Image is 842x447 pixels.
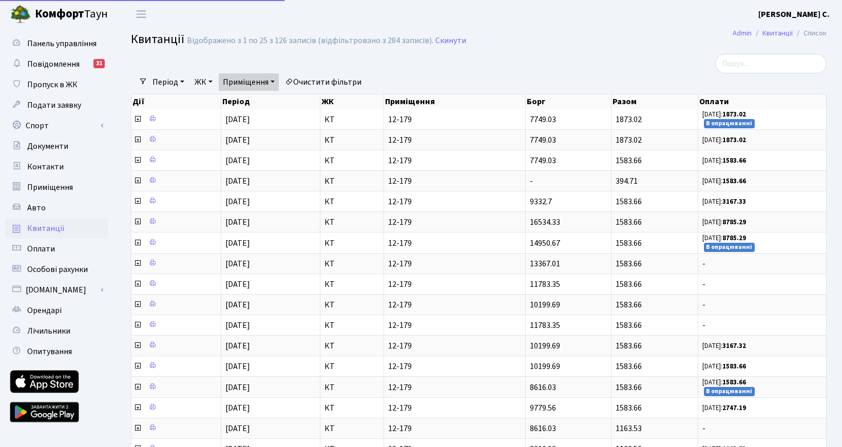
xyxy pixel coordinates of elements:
small: [DATE]: [702,218,746,227]
span: 1583.66 [616,217,642,228]
small: [DATE]: [702,177,746,186]
span: Лічильники [27,325,70,337]
span: - [530,176,533,187]
span: 13367.01 [530,258,560,269]
span: [DATE] [225,382,250,393]
span: КТ [324,157,379,165]
small: [DATE]: [702,362,746,371]
b: 1583.66 [722,156,746,165]
a: Admin [733,28,752,38]
span: Авто [27,202,46,213]
span: [DATE] [225,134,250,146]
span: 7749.03 [530,114,556,125]
span: Приміщення [27,182,73,193]
b: [PERSON_NAME] С. [758,9,830,20]
small: [DATE]: [702,403,746,413]
span: 1583.66 [616,155,642,166]
small: [DATE]: [702,197,746,206]
small: [DATE]: [702,110,746,119]
input: Пошук... [715,54,827,73]
th: Дії [131,94,221,109]
span: Квитанції [131,30,184,48]
b: Комфорт [35,6,84,22]
b: 1873.02 [722,110,746,119]
small: В опрацюванні [704,387,755,396]
b: 8785.29 [722,234,746,243]
small: [DATE]: [702,135,746,145]
span: Документи [27,141,68,152]
span: 10199.69 [530,299,560,310]
th: Період [221,94,320,109]
span: КТ [324,301,379,309]
span: КТ [324,136,379,144]
span: Повідомлення [27,59,80,70]
span: КТ [324,198,379,206]
span: КТ [324,404,379,412]
span: 8616.03 [530,423,556,434]
span: 9332.7 [530,196,552,207]
span: Квитанції [27,223,65,234]
span: КТ [324,280,379,288]
span: 10199.69 [530,361,560,372]
th: Разом [611,94,698,109]
button: Переключити навігацію [128,6,154,23]
small: [DATE]: [702,378,746,387]
span: 10199.69 [530,340,560,352]
a: Опитування [5,341,108,362]
small: [DATE]: [702,234,746,243]
b: 1583.66 [722,378,746,387]
span: Панель управління [27,38,97,49]
span: 12-179 [388,218,521,226]
span: 12-179 [388,424,521,433]
a: [PERSON_NAME] С. [758,8,830,21]
a: Очистити фільтри [281,73,366,91]
a: Скинути [435,36,466,46]
span: 12-179 [388,362,521,371]
span: Подати заявку [27,100,81,111]
b: 1583.66 [722,177,746,186]
span: Контакти [27,161,64,172]
a: Особові рахунки [5,259,108,280]
a: [DOMAIN_NAME] [5,280,108,300]
span: КТ [324,321,379,329]
span: Особові рахунки [27,264,88,275]
a: Документи [5,136,108,157]
th: Приміщення [384,94,526,109]
span: 11783.35 [530,320,560,331]
span: 1583.66 [616,361,642,372]
span: [DATE] [225,114,250,125]
span: [DATE] [225,217,250,228]
b: 1873.02 [722,135,746,145]
img: logo.png [10,4,31,25]
span: Оплати [27,243,55,255]
span: 12-179 [388,157,521,165]
span: 12-179 [388,321,521,329]
span: 1873.02 [616,134,642,146]
span: 12-179 [388,342,521,350]
a: ЖК [190,73,217,91]
span: - [702,301,822,309]
span: КТ [324,342,379,350]
a: Повідомлення31 [5,54,108,74]
span: [DATE] [225,423,250,434]
a: Спорт [5,115,108,136]
span: КТ [324,362,379,371]
div: Відображено з 1 по 25 з 126 записів (відфільтровано з 284 записів). [187,36,433,46]
b: 3167.33 [722,197,746,206]
span: [DATE] [225,340,250,352]
span: 14950.67 [530,238,560,249]
span: 12-179 [388,280,521,288]
span: 1583.66 [616,299,642,310]
small: В опрацюванні [704,243,755,252]
a: Панель управління [5,33,108,54]
span: Пропуск в ЖК [27,79,78,90]
span: 8616.03 [530,382,556,393]
a: Подати заявку [5,95,108,115]
span: [DATE] [225,176,250,187]
span: КТ [324,218,379,226]
span: 12-179 [388,383,521,392]
span: КТ [324,383,379,392]
a: Авто [5,198,108,218]
a: Контакти [5,157,108,177]
a: Квитанції [5,218,108,239]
